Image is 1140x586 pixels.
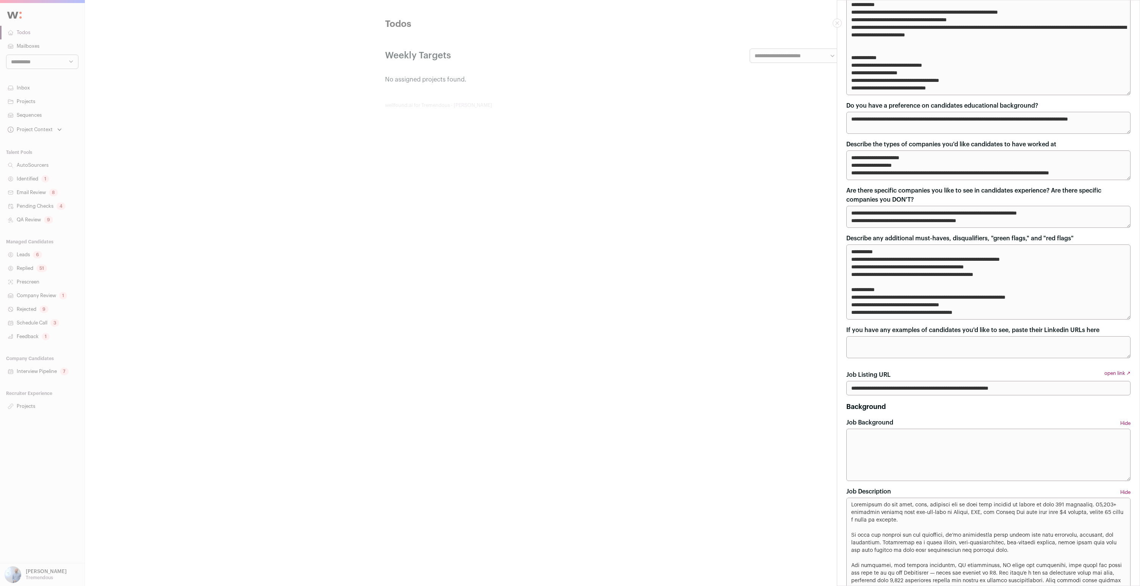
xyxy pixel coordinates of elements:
[846,234,1074,243] label: Describe any additional must-haves, disqualifiers, "green flags," and "red flags"
[846,186,1131,204] label: Are there specific companies you like to see in candidates experience? Are there specific compani...
[846,101,1038,110] label: Do you have a preference on candidates educational background?
[1104,370,1131,381] a: open link ↗
[846,140,1056,149] label: Describe the types of companies you'd like candidates to have worked at
[833,19,842,28] button: Close modal
[846,370,891,379] label: Job Listing URL
[846,487,891,496] label: Job Description
[846,326,1099,335] label: If you have any examples of candidates you'd like to see, paste their Linkedin URLs here
[1120,418,1131,429] button: Hide
[846,418,893,427] label: Job Background
[846,401,1131,412] h2: Background
[1120,487,1131,498] button: Hide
